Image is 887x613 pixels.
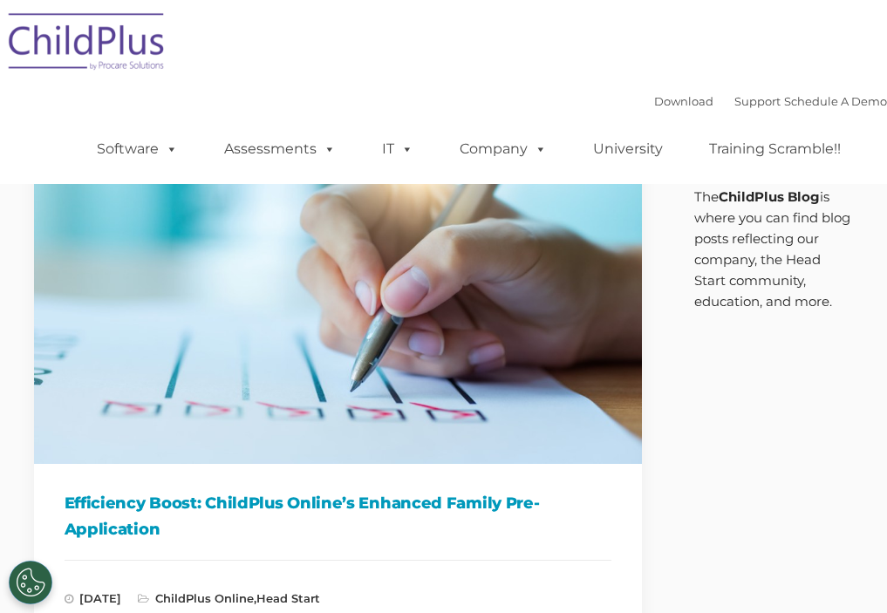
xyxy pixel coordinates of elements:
a: Assessments [207,132,353,167]
strong: ChildPlus Blog [719,188,820,205]
a: ChildPlus Online [155,591,254,605]
font: | [654,94,887,108]
span: , [138,591,320,605]
a: IT [365,132,431,167]
a: University [576,132,680,167]
a: Software [79,132,195,167]
a: Schedule A Demo [784,94,887,108]
a: Support [734,94,781,108]
p: The is where you can find blog posts reflecting our company, the Head Start community, education,... [694,187,854,312]
a: Training Scramble!! [692,132,858,167]
span: [DATE] [65,591,121,605]
img: Efficiency Boost: ChildPlus Online's Enhanced Family Pre-Application Process - Streamlining Appli... [34,122,643,464]
a: Download [654,94,713,108]
button: Cookies Settings [9,561,52,604]
h1: Efficiency Boost: ChildPlus Online’s Enhanced Family Pre-Application [65,490,612,542]
a: Company [442,132,564,167]
a: Head Start [256,591,320,605]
